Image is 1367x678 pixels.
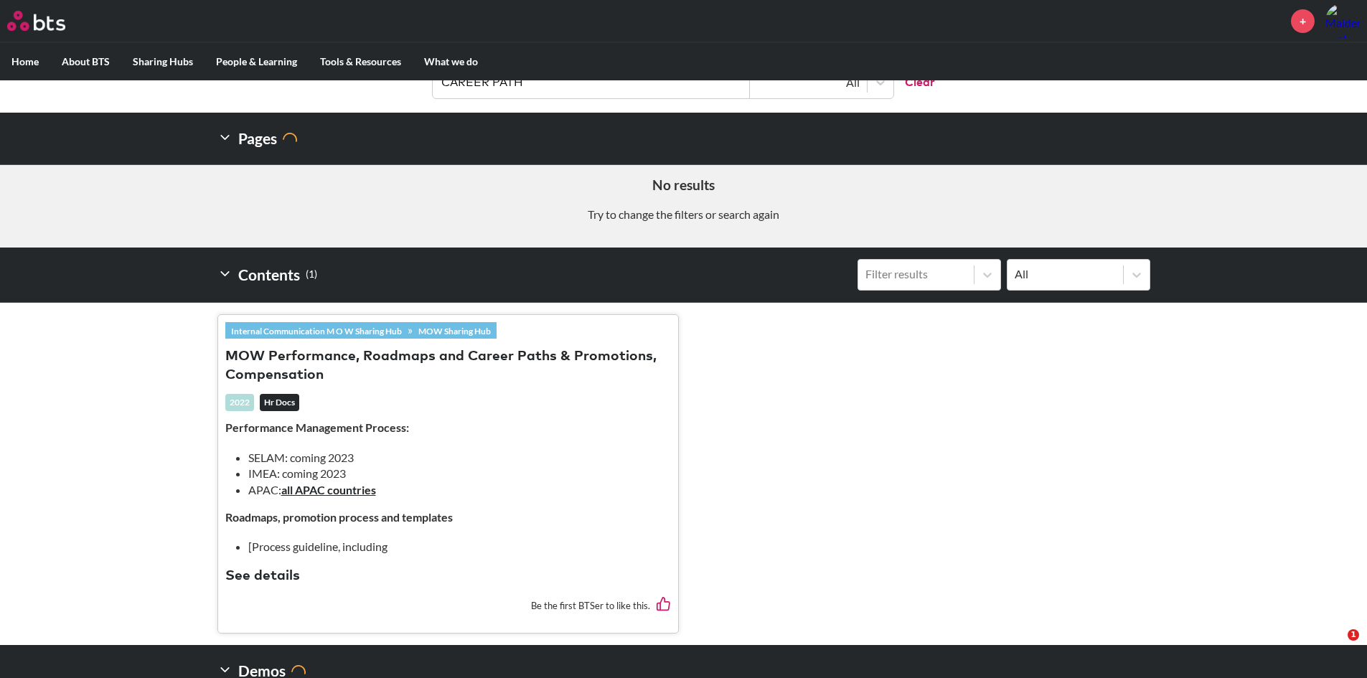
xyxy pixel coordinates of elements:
[248,450,659,466] li: SELAM: coming 2023
[225,510,453,524] strong: Roadmaps, promotion process and templates
[281,483,376,496] a: all APAC countries
[893,67,935,98] button: Clear
[217,259,317,291] h2: Contents
[260,394,299,411] em: Hr Docs
[225,322,497,338] div: »
[225,567,300,586] button: See details
[306,265,317,284] small: ( 1 )
[1318,629,1353,664] iframe: Intercom live chat
[1325,4,1360,38] a: Profile
[225,420,409,434] strong: Performance Management Process:
[1291,9,1315,33] a: +
[248,482,659,498] li: APAC:
[309,43,413,80] label: Tools & Resources
[1015,266,1116,282] div: All
[1325,4,1360,38] img: Maider Santos
[121,43,205,80] label: Sharing Hubs
[248,539,659,555] li: [Process guideline, including
[225,394,254,411] div: 2022
[225,347,671,386] button: MOW Performance, Roadmaps and Career Paths & Promotions, Compensation
[225,323,408,339] a: Internal Communication M O W Sharing Hub
[248,466,659,481] li: IMEA: coming 2023
[205,43,309,80] label: People & Learning
[7,11,65,31] img: BTS Logo
[757,75,860,90] div: All
[11,176,1356,195] h5: No results
[225,586,671,626] div: Be the first BTSer to like this.
[433,67,750,98] input: Find contents, pages and demos...
[865,266,967,282] div: Filter results
[7,11,92,31] a: Go home
[50,43,121,80] label: About BTS
[413,323,497,339] a: MOW Sharing Hub
[11,207,1356,222] p: Try to change the filters or search again
[217,124,297,153] h2: Pages
[1348,629,1359,641] span: 1
[413,43,489,80] label: What we do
